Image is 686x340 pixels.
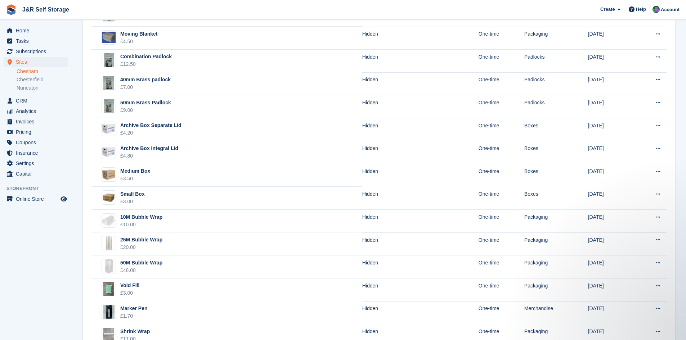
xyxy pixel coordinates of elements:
div: Small Box [120,190,145,198]
td: [DATE] [588,232,633,255]
td: Hidden [362,210,479,233]
div: Shrink Wrap [120,328,150,335]
a: menu [4,26,68,36]
div: £1.70 [120,312,147,320]
td: Hidden [362,187,479,210]
div: Marker Pen [120,305,147,312]
a: menu [4,169,68,179]
div: Archive Box Integral Lid [120,145,178,152]
div: 40mm Brass padlock [120,76,171,83]
td: Packaging [524,255,588,278]
td: One-time [479,164,524,187]
td: Padlocks [524,72,588,95]
a: menu [4,158,68,168]
a: Chesham [17,68,68,75]
td: Padlocks [524,95,588,118]
div: £4.80 [120,152,178,160]
div: £3.50 [120,175,150,182]
td: Hidden [362,255,479,278]
a: menu [4,46,68,56]
td: One-time [479,187,524,210]
span: Create [600,6,615,13]
td: [DATE] [588,141,633,164]
td: [DATE] [588,210,633,233]
a: menu [4,194,68,204]
img: Brass+Padlock+40mm-04798c54-1920w.webp [103,76,114,90]
td: One-time [479,95,524,118]
div: £48.00 [120,267,162,274]
div: 25M Bubble Wrap [120,236,162,244]
div: 50mm Brass Padlock [120,99,171,106]
td: [DATE] [588,27,633,50]
td: One-time [479,210,524,233]
td: One-time [479,72,524,95]
td: Hidden [362,50,479,73]
td: Boxes [524,141,588,164]
div: £20.00 [120,244,162,251]
a: menu [4,106,68,116]
td: [DATE] [588,187,633,210]
td: Hidden [362,27,479,50]
a: menu [4,96,68,106]
span: Coupons [16,137,59,148]
td: [DATE] [588,72,633,95]
td: Hidden [362,95,479,118]
div: £3.00 [120,198,145,205]
span: Online Store [16,194,59,204]
span: Sites [16,57,59,67]
img: Medium%20Box.webp [102,168,116,182]
td: [DATE] [588,118,633,141]
div: £12.50 [120,60,172,68]
td: Boxes [524,118,588,141]
span: Account [661,6,680,13]
img: Brass+Padlock+50mm-1920w.webp [104,99,114,113]
span: Home [16,26,59,36]
div: Void Fill [120,282,139,289]
div: £4.50 [120,38,157,45]
a: Preview store [59,195,68,203]
img: 10M%20Bubble%20Wrap.webp [102,214,116,227]
td: One-time [479,278,524,302]
a: Chesterfield [17,76,68,83]
span: Settings [16,158,59,168]
img: Marker-Pen-1920w.webp [103,305,115,319]
td: Hidden [362,301,479,324]
td: Packaging [524,232,588,255]
td: [DATE] [588,95,633,118]
img: Archive.webp [102,145,116,158]
img: Archive.webp [102,122,116,135]
span: Capital [16,169,59,179]
td: [DATE] [588,50,633,73]
div: Moving Blanket [120,30,157,38]
td: Hidden [362,72,479,95]
img: 50m%20Bubble%20Wrap.webp [103,259,115,273]
a: J&R Self Storage [19,4,72,15]
div: Combination Padlock [120,53,172,60]
td: Hidden [362,278,479,302]
td: [DATE] [588,255,633,278]
a: menu [4,117,68,127]
td: [DATE] [588,164,633,187]
td: One-time [479,50,524,73]
img: stora-icon-8386f47178a22dfd0bd8f6a31ec36ba5ce8667c1dd55bd0f319d3a0aa187defe.svg [6,4,17,15]
td: One-time [479,118,524,141]
img: Transit%20blanket.jpg [102,32,116,43]
td: [DATE] [588,278,633,302]
a: menu [4,148,68,158]
td: One-time [479,301,524,324]
div: £3.00 [120,289,139,297]
span: Storefront [6,185,72,192]
td: One-time [479,255,524,278]
td: One-time [479,232,524,255]
img: Jordan Mahmood [653,6,660,13]
td: Hidden [362,141,479,164]
td: Packaging [524,210,588,233]
td: Padlocks [524,50,588,73]
td: Packaging [524,27,588,50]
span: Invoices [16,117,59,127]
td: Hidden [362,118,479,141]
span: Analytics [16,106,59,116]
div: £4.20 [120,129,181,137]
td: Boxes [524,187,588,210]
span: Pricing [16,127,59,137]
